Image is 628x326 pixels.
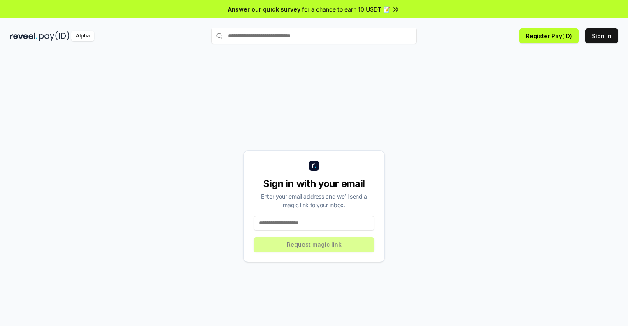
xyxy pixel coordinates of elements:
img: pay_id [39,31,70,41]
button: Register Pay(ID) [519,28,579,43]
div: Alpha [71,31,94,41]
span: Answer our quick survey [228,5,300,14]
div: Enter your email address and we’ll send a magic link to your inbox. [254,192,374,209]
img: logo_small [309,161,319,171]
div: Sign in with your email [254,177,374,190]
button: Sign In [585,28,618,43]
span: for a chance to earn 10 USDT 📝 [302,5,390,14]
img: reveel_dark [10,31,37,41]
